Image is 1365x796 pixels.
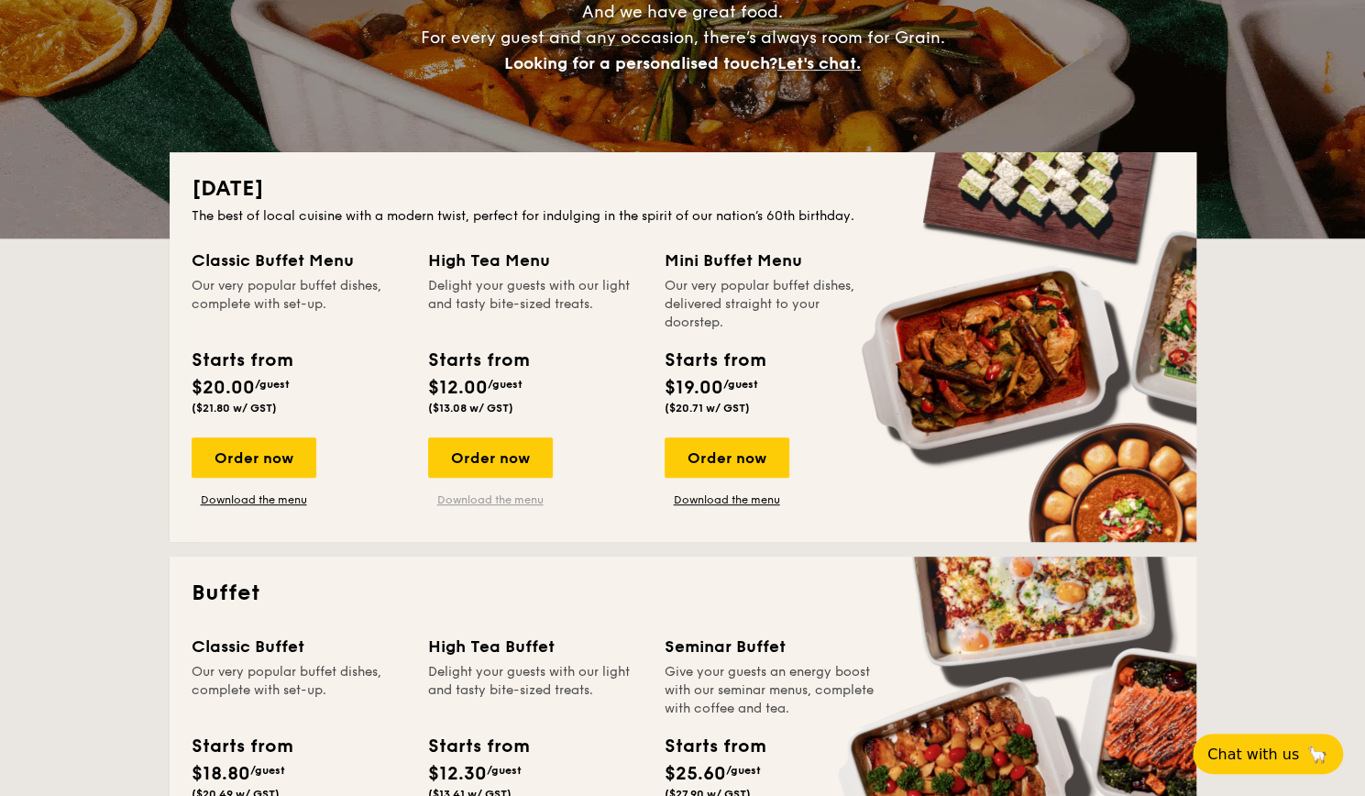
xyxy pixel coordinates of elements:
span: $12.30 [428,763,487,785]
div: Delight your guests with our light and tasty bite-sized treats. [428,277,643,332]
span: $25.60 [665,763,726,785]
div: Order now [192,437,316,478]
a: Download the menu [192,492,316,507]
span: ($13.08 w/ GST) [428,402,513,415]
span: /guest [723,378,758,391]
span: Looking for a personalised touch? [504,53,777,73]
div: Seminar Buffet [665,634,879,659]
span: $20.00 [192,377,255,399]
div: Delight your guests with our light and tasty bite-sized treats. [428,663,643,718]
span: $19.00 [665,377,723,399]
span: /guest [255,378,290,391]
div: Classic Buffet [192,634,406,659]
span: $18.80 [192,763,250,785]
h2: Buffet [192,579,1174,608]
span: And we have great food. For every guest and any occasion, there’s always room for Grain. [421,2,945,73]
span: /guest [487,764,522,777]
div: Starts from [428,347,528,374]
div: Our very popular buffet dishes, delivered straight to your doorstep. [665,277,879,332]
span: 🦙 [1306,744,1328,765]
span: Chat with us [1207,746,1299,763]
div: Classic Buffet Menu [192,248,406,273]
div: Order now [665,437,789,478]
span: ($21.80 w/ GST) [192,402,277,415]
div: Give your guests an energy boost with our seminar menus, complete with coffee and tea. [665,663,879,718]
span: /guest [488,378,523,391]
div: High Tea Menu [428,248,643,273]
span: /guest [726,764,761,777]
h2: [DATE] [192,174,1174,204]
div: Starts from [192,347,292,374]
div: Mini Buffet Menu [665,248,879,273]
div: Starts from [192,733,292,760]
div: Our very popular buffet dishes, complete with set-up. [192,663,406,718]
a: Download the menu [428,492,553,507]
div: Order now [428,437,553,478]
div: The best of local cuisine with a modern twist, perfect for indulging in the spirit of our nation’... [192,207,1174,226]
div: High Tea Buffet [428,634,643,659]
div: Starts from [665,733,765,760]
button: Chat with us🦙 [1193,734,1343,774]
span: /guest [250,764,285,777]
span: ($20.71 w/ GST) [665,402,750,415]
div: Starts from [428,733,528,760]
div: Our very popular buffet dishes, complete with set-up. [192,277,406,332]
div: Starts from [665,347,765,374]
span: Let's chat. [777,53,861,73]
span: $12.00 [428,377,488,399]
a: Download the menu [665,492,789,507]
